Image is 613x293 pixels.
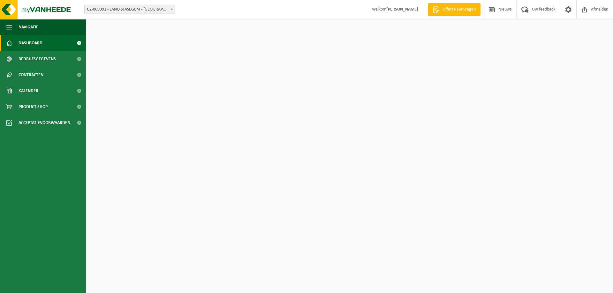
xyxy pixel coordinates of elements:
span: 02-009091 - LANO STASEGEM - HARELBEKE [85,5,175,14]
span: Dashboard [19,35,42,51]
span: Kalender [19,83,38,99]
a: Offerte aanvragen [428,3,481,16]
strong: [PERSON_NAME] [386,7,418,12]
span: 02-009091 - LANO STASEGEM - HARELBEKE [84,5,175,14]
span: Product Shop [19,99,48,115]
span: Contracten [19,67,43,83]
span: Offerte aanvragen [441,6,477,13]
span: Navigatie [19,19,38,35]
span: Acceptatievoorwaarden [19,115,70,131]
span: Bedrijfsgegevens [19,51,56,67]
